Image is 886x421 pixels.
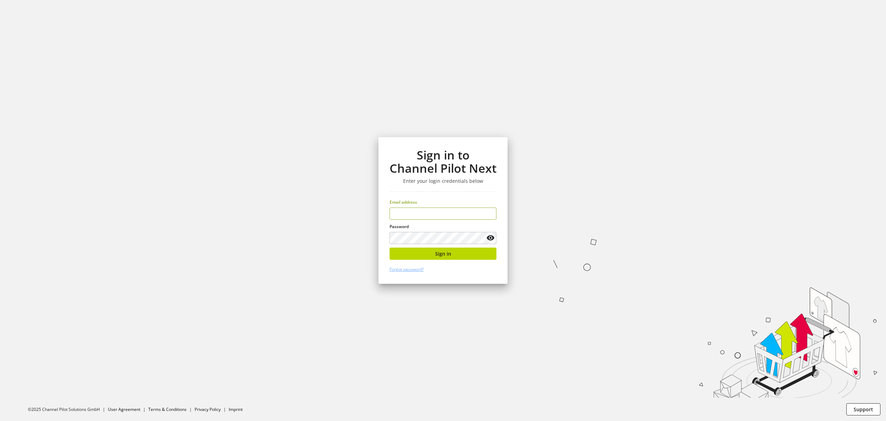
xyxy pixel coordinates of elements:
[28,406,108,413] li: ©2025 Channel Pilot Solutions GmbH
[854,406,873,413] span: Support
[390,248,496,260] button: Sign in
[229,406,243,412] a: Imprint
[390,148,496,175] h1: Sign in to Channel Pilot Next
[390,199,417,205] span: Email address
[846,403,880,415] button: Support
[390,224,409,229] span: Password
[148,406,187,412] a: Terms & Conditions
[108,406,140,412] a: User Agreement
[390,178,496,184] h3: Enter your login credentials below
[195,406,221,412] a: Privacy Policy
[390,266,424,272] a: Forgot password?
[435,250,451,257] span: Sign in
